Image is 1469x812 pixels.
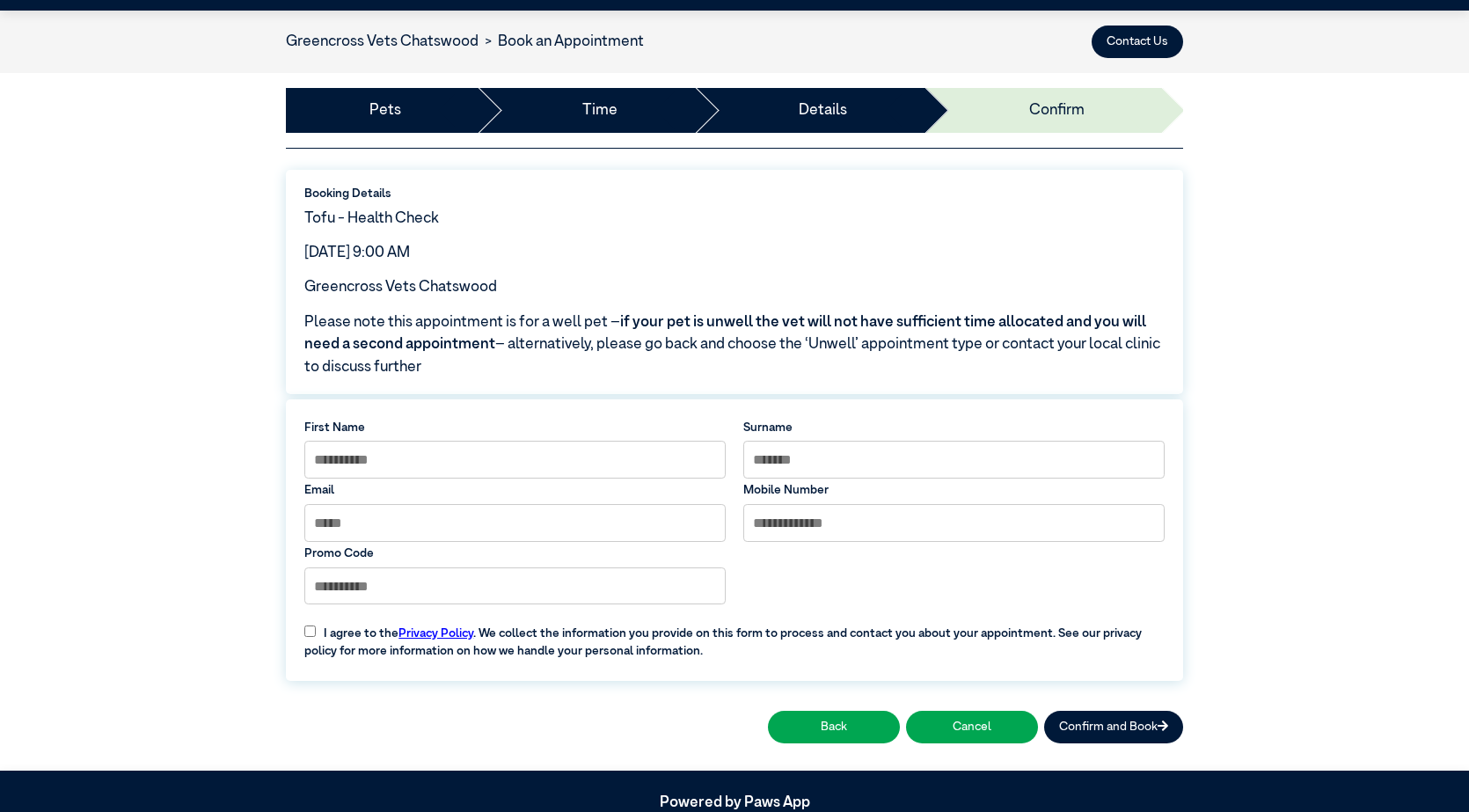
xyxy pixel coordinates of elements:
[799,99,847,122] a: Details
[479,31,644,54] li: Book an Appointment
[304,315,1146,353] span: if your pet is unwell the vet will not have sufficient time allocated and you will need a second ...
[296,612,1173,660] label: I agree to the . We collect the information you provide on this form to process and contact you a...
[286,31,644,54] nav: breadcrumb
[906,711,1038,743] button: Cancel
[1092,26,1183,58] button: Contact Us
[1044,711,1183,743] button: Confirm and Book
[286,794,1183,812] h5: Powered by Paws App
[768,711,900,743] button: Back
[369,99,401,122] a: Pets
[582,99,618,122] a: Time
[304,280,497,295] span: Greencross Vets Chatswood
[286,34,479,49] a: Greencross Vets Chatswood
[304,245,410,260] span: [DATE] 9:00 AM
[304,211,439,226] span: Tofu - Health Check
[304,625,316,637] input: I agree to thePrivacy Policy. We collect the information you provide on this form to process and ...
[304,311,1165,379] span: Please note this appointment is for a well pet – – alternatively, please go back and choose the ‘...
[304,419,726,436] label: First Name
[743,419,1165,436] label: Surname
[304,545,726,562] label: Promo Code
[743,481,1165,499] label: Mobile Number
[304,481,726,499] label: Email
[304,185,1165,202] label: Booking Details
[398,627,473,640] a: Privacy Policy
